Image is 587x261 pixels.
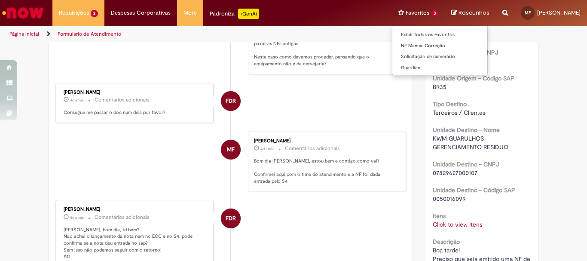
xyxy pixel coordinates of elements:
ul: Trilhas de página [6,26,385,42]
time: 26/09/2025 11:23:47 [70,215,84,220]
a: Rascunhos [451,9,489,17]
span: 2 [91,10,98,17]
small: Comentários adicionais [285,145,340,152]
span: KWM GUARULHOS GERENCIAMENTO RESIDUO [433,135,508,151]
span: BR35 [433,83,446,91]
div: Mariane Ferraz [221,140,241,160]
p: Bom dia [PERSON_NAME], estou bem e contigo como vai? Confirmei aqui com o time do atendimento e a... [254,158,397,185]
b: Unidade Destino - Nome [433,126,500,134]
span: Favoritos [406,9,429,17]
b: Unidade Destino - CNPJ [433,160,499,168]
p: +GenAi [238,9,259,19]
b: Descrição [433,238,460,246]
div: [PERSON_NAME] [64,207,207,212]
time: 26/09/2025 11:47:41 [70,98,84,103]
a: Exibir todos os Favoritos [392,30,487,40]
p: Consegue me passar o doc num dela por favor? [64,109,207,116]
span: MF [227,139,235,160]
div: Fernando Da Rosa Moreira [221,91,241,111]
p: [PERSON_NAME], bom dia, td bem? Não achei o lançamento da nota nem no ECC e no S4, pode confirma ... [64,227,207,261]
b: Itens [433,212,446,220]
small: Comentários adicionais [95,214,150,221]
img: ServiceNow [1,4,45,21]
span: FDR [226,91,236,111]
div: Padroniza [210,9,259,19]
small: Comentários adicionais [95,96,150,104]
a: Click to view Itens [433,221,482,228]
span: 0050016099 [433,195,466,203]
span: 07829627000107 [433,169,477,177]
div: Fernando Da Rosa Moreira [221,209,241,228]
a: Formulário de Atendimento [58,31,121,37]
a: Guardian [392,63,487,73]
a: Solicitação de numerário [392,52,487,61]
span: 4d atrás [260,146,274,151]
span: 4d atrás [70,98,84,103]
span: [PERSON_NAME] [537,9,581,16]
span: Requisições [59,9,89,17]
b: Tipo Destino [433,100,467,108]
a: Página inicial [9,31,39,37]
b: Unidade Origem - Código SAP [433,74,514,82]
span: MF [525,10,531,15]
time: 26/09/2025 11:43:57 [260,146,274,151]
ul: Favoritos [392,26,488,75]
span: 3 [431,10,438,17]
a: NF Manual Correção [392,41,487,51]
span: 4d atrás [70,215,84,220]
span: Rascunhos [459,9,489,17]
span: Despesas Corporativas [111,9,171,17]
span: More [183,9,197,17]
span: Terceiros / Clientes [433,109,485,117]
div: [PERSON_NAME] [254,138,397,144]
span: FDR [226,208,236,229]
b: Unidade Destino - Código SAP [433,186,515,194]
div: [PERSON_NAME] [64,90,207,95]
